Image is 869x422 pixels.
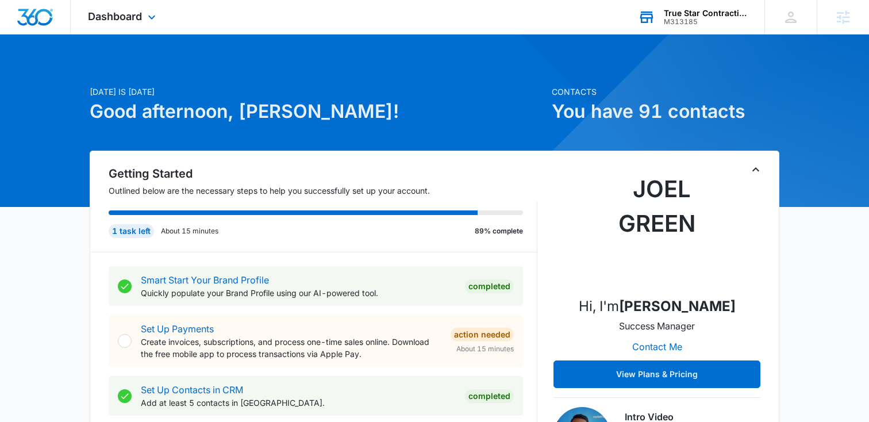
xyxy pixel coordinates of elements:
h1: Good afternoon, [PERSON_NAME]! [90,98,545,125]
button: Toggle Collapse [749,163,763,177]
button: Contact Me [621,333,694,360]
div: 1 task left [109,224,154,238]
p: [DATE] is [DATE] [90,86,545,98]
p: Create invoices, subscriptions, and process one-time sales online. Download the free mobile app t... [141,336,441,360]
p: Hi, I'm [579,296,736,317]
p: About 15 minutes [161,226,218,236]
p: Quickly populate your Brand Profile using our AI-powered tool. [141,287,456,299]
span: Dashboard [88,10,142,22]
button: View Plans & Pricing [553,360,760,388]
span: About 15 minutes [456,344,514,354]
p: Contacts [552,86,779,98]
a: Set Up Contacts in CRM [141,384,243,396]
div: account name [664,9,748,18]
div: Completed [465,279,514,293]
p: Add at least 5 contacts in [GEOGRAPHIC_DATA]. [141,397,456,409]
img: Joel Green [599,172,714,287]
div: account id [664,18,748,26]
h1: You have 91 contacts [552,98,779,125]
p: Success Manager [619,319,695,333]
a: Smart Start Your Brand Profile [141,274,269,286]
p: Outlined below are the necessary steps to help you successfully set up your account. [109,185,537,197]
h2: Getting Started [109,165,537,182]
strong: [PERSON_NAME] [619,298,736,314]
a: Set Up Payments [141,323,214,335]
div: Completed [465,389,514,403]
p: 89% complete [475,226,523,236]
div: Action Needed [451,328,514,342]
